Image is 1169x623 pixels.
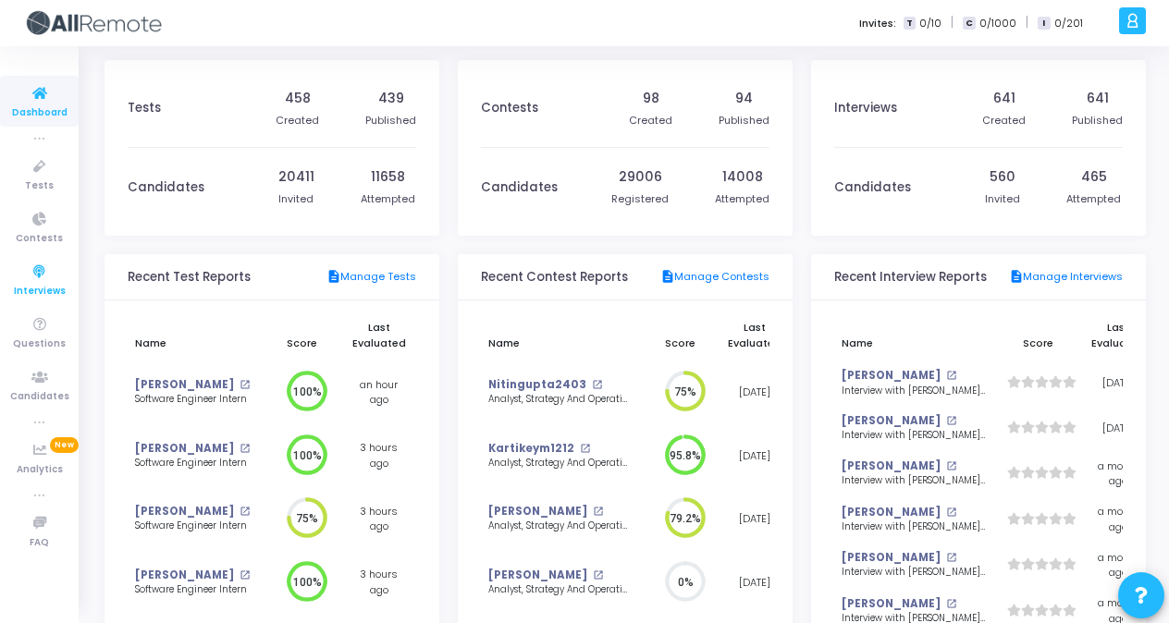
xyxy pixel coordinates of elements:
div: Published [365,113,416,128]
th: Last Evaluated [720,310,790,360]
td: 3 hours ago [342,487,416,551]
h3: Tests [128,101,161,116]
div: 560 [990,167,1015,187]
a: [PERSON_NAME] [135,568,234,583]
a: Manage Interviews [1009,269,1123,286]
mat-icon: open_in_new [240,380,250,390]
img: logo [23,5,162,42]
mat-icon: description [660,269,674,286]
div: Published [1072,113,1123,128]
mat-icon: open_in_new [946,599,956,609]
div: 11658 [371,167,405,187]
td: [DATE] [1084,406,1153,451]
div: Interview with [PERSON_NAME] <> Senior SDET/SDET, Round 1 [842,566,985,580]
div: 439 [378,89,404,108]
mat-icon: description [326,269,340,286]
span: 0/10 [919,16,941,31]
mat-icon: open_in_new [946,461,956,471]
td: [DATE] [720,360,790,424]
h3: Candidates [481,180,558,195]
div: Analyst, Strategy And Operational Excellence [488,457,632,470]
div: Created [629,113,672,128]
div: 465 [1081,167,1107,187]
h3: Candidates [834,180,911,195]
label: Invites: [859,16,896,31]
mat-icon: open_in_new [946,553,956,563]
th: Score [262,310,342,360]
mat-icon: open_in_new [240,507,250,517]
span: Interviews [14,284,66,299]
a: [PERSON_NAME] [842,458,941,474]
div: Interview with [PERSON_NAME] <> Senior SDET/SDET, Round 2 [842,429,985,443]
span: FAQ [30,535,49,551]
span: 0/201 [1054,16,1083,31]
div: 29006 [619,167,662,187]
div: Created [276,113,319,128]
div: Invited [985,191,1020,207]
span: | [1026,13,1028,32]
div: 98 [643,89,659,108]
th: Name [128,310,262,360]
div: Interview with [PERSON_NAME] <> Senior React Native Developer, Round 1 [842,520,985,534]
div: Attempted [1066,191,1121,207]
h3: Candidates [128,180,204,195]
div: 641 [993,89,1015,108]
a: Manage Tests [326,269,416,286]
div: Analyst, Strategy And Operational Excellence [488,583,632,597]
mat-icon: open_in_new [240,444,250,454]
a: [PERSON_NAME] [842,368,941,384]
h3: Recent Interview Reports [834,270,987,285]
h3: Contests [481,101,538,116]
mat-icon: open_in_new [580,444,590,454]
div: 14008 [722,167,763,187]
div: Analyst, Strategy And Operational Excellence [488,519,632,533]
div: 94 [735,89,753,108]
td: a month ago [1084,542,1153,588]
a: [PERSON_NAME] [842,505,941,520]
span: C [963,17,975,31]
div: Interview with [PERSON_NAME] <> SDET, Round 1 [842,385,985,398]
div: Registered [611,191,669,207]
mat-icon: open_in_new [946,371,956,381]
td: 3 hours ago [342,551,416,615]
div: 20411 [278,167,314,187]
h3: Recent Contest Reports [481,270,628,285]
div: Attempted [361,191,415,207]
a: Nitingupta2403 [488,377,586,393]
div: Published [719,113,769,128]
td: [DATE] [720,551,790,615]
div: Invited [278,191,314,207]
th: Last Evaluated [342,310,416,360]
a: [PERSON_NAME] [488,504,587,519]
td: an hour ago [342,360,416,424]
mat-icon: open_in_new [946,416,956,426]
span: 0/1000 [979,16,1016,31]
mat-icon: open_in_new [592,380,602,390]
a: Manage Contests [660,269,769,286]
mat-icon: description [1009,269,1023,286]
span: I [1038,17,1050,31]
span: Dashboard [12,105,68,121]
mat-icon: open_in_new [593,507,603,517]
div: Software Engineer Intern [135,457,253,470]
th: Score [993,310,1084,360]
td: a month ago [1084,450,1153,496]
td: 3 hours ago [342,424,416,488]
th: Name [834,310,993,360]
a: [PERSON_NAME] [842,596,941,612]
th: Score [640,310,720,360]
a: [PERSON_NAME] [135,504,234,519]
td: [DATE] [1084,360,1153,406]
div: Software Engineer Intern [135,393,253,407]
mat-icon: open_in_new [240,570,250,580]
div: 458 [285,89,311,108]
span: Contests [16,231,63,247]
mat-icon: open_in_new [593,570,603,580]
h3: Interviews [834,101,897,116]
span: Candidates [10,389,69,405]
a: [PERSON_NAME] [135,441,234,457]
a: [PERSON_NAME] [135,377,234,393]
a: [PERSON_NAME] [842,413,941,429]
div: Software Engineer Intern [135,583,253,597]
span: T [904,17,916,31]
